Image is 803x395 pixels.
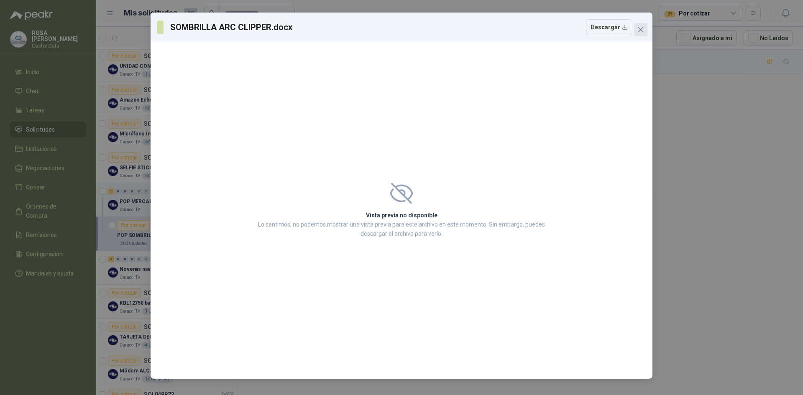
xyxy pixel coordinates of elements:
button: Close [634,23,647,36]
p: Lo sentimos, no podemos mostrar una vista previa para este archivo en este momento. Sin embargo, ... [256,220,547,238]
button: Descargar [586,19,632,35]
span: close [637,26,644,33]
h3: SOMBRILLA ARC CLIPPER.docx [170,21,293,33]
h2: Vista previa no disponible [256,211,547,220]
